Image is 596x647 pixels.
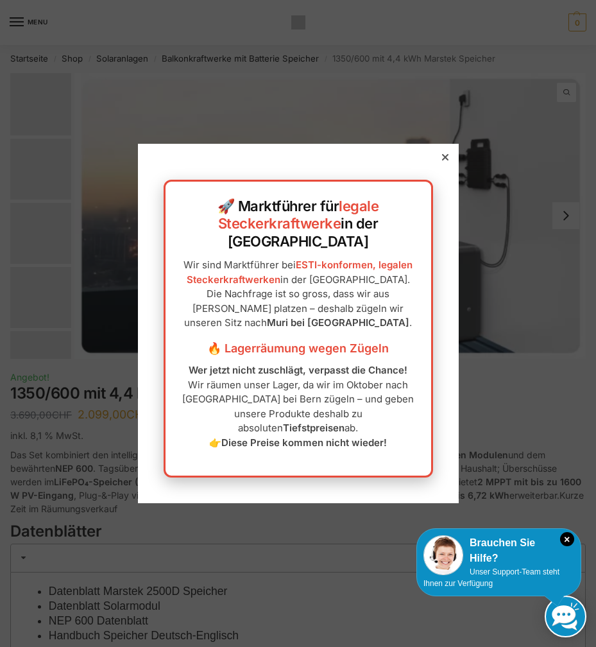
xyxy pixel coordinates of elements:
[221,436,387,449] strong: Diese Preise kommen nicht wieder!
[187,259,413,286] a: ESTI-konformen, legalen Steckerkraftwerken
[423,567,559,588] span: Unser Support-Team steht Ihnen zur Verfügung
[560,532,574,546] i: Schließen
[423,535,574,566] div: Brauchen Sie Hilfe?
[178,258,418,331] p: Wir sind Marktführer bei in der [GEOGRAPHIC_DATA]. Die Nachfrage ist so gross, dass wir aus [PERS...
[218,198,379,232] a: legale Steckerkraftwerke
[267,316,409,329] strong: Muri bei [GEOGRAPHIC_DATA]
[178,340,418,357] h3: 🔥 Lagerräumung wegen Zügeln
[189,364,407,376] strong: Wer jetzt nicht zuschlägt, verpasst die Chance!
[423,535,463,575] img: Customer service
[283,422,345,434] strong: Tiefstpreisen
[178,198,418,251] h2: 🚀 Marktführer für in der [GEOGRAPHIC_DATA]
[178,363,418,450] p: Wir räumen unser Lager, da wir im Oktober nach [GEOGRAPHIC_DATA] bei Bern zügeln – und geben unse...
